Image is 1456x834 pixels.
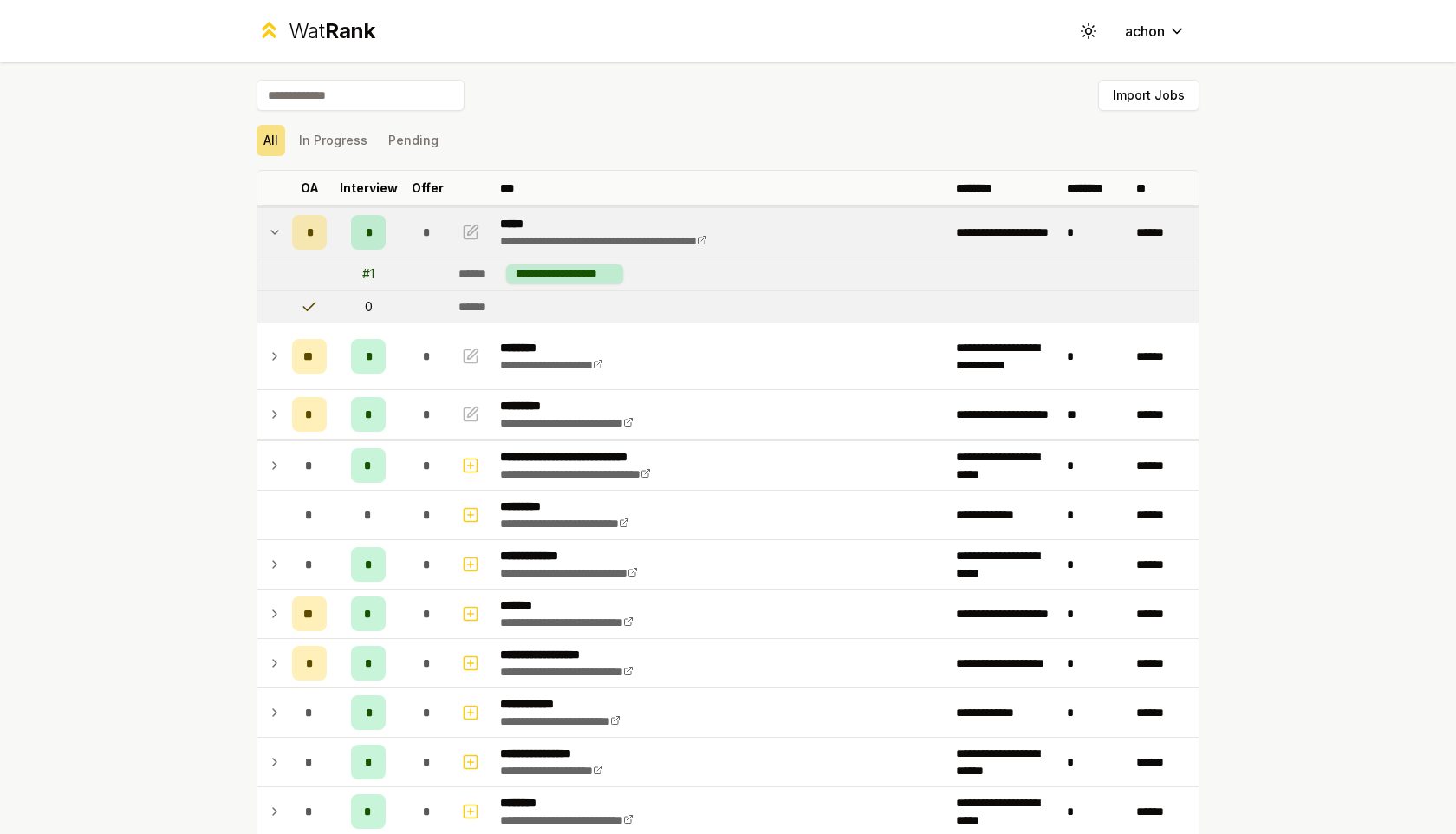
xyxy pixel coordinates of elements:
a: WatRank [257,17,375,45]
p: Interview [340,179,398,197]
button: Import Jobs [1098,80,1199,111]
span: achon [1125,21,1165,42]
button: achon [1111,16,1199,47]
button: Pending [381,125,445,156]
button: In Progress [292,125,374,156]
button: All [257,125,285,156]
td: 0 [334,291,403,323]
div: # 1 [362,265,374,283]
p: Offer [412,179,444,197]
p: OA [301,179,319,197]
div: Wat [289,17,375,45]
span: Rank [325,18,375,43]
